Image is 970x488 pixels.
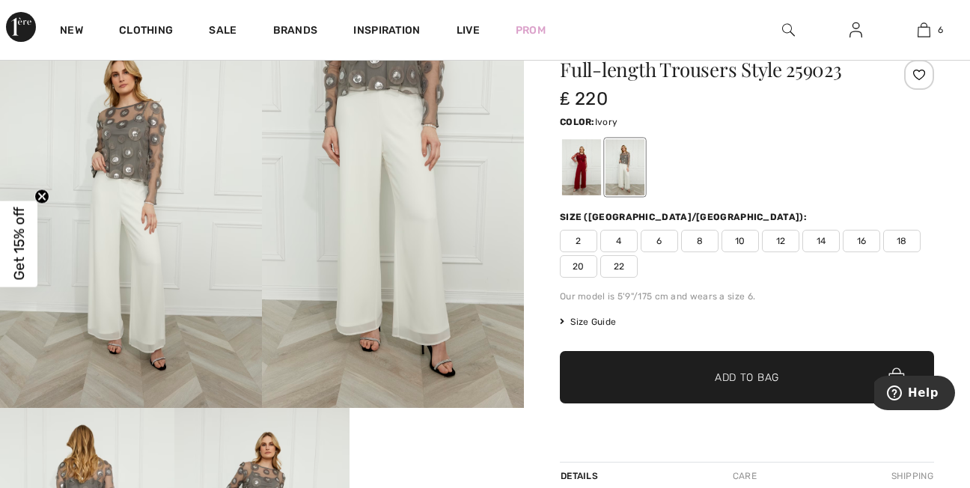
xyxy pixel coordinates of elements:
[10,207,28,281] span: Get 15% off
[6,12,36,42] img: 1ère Avenue
[560,255,597,278] span: 20
[262,15,524,408] img: Full-Length Trousers Style 259023. 2
[606,139,644,195] div: Ivory
[802,230,840,252] span: 14
[762,230,799,252] span: 12
[883,230,921,252] span: 18
[681,230,719,252] span: 8
[838,21,874,40] a: Sign In
[888,367,905,387] img: Bag.svg
[562,139,601,195] div: Imperial red
[560,351,934,403] button: Add to Bag
[715,370,779,385] span: Add to Bag
[560,88,608,109] span: ₤ 220
[843,230,880,252] span: 16
[641,230,678,252] span: 6
[560,60,872,79] h1: Full-length Trousers Style 259023
[722,230,759,252] span: 10
[60,24,83,40] a: New
[560,117,595,127] span: Color:
[560,290,934,303] div: Our model is 5'9"/175 cm and wears a size 6.
[782,21,795,39] img: search the website
[849,21,862,39] img: My Info
[891,21,957,39] a: 6
[938,23,943,37] span: 6
[918,21,930,39] img: My Bag
[209,24,237,40] a: Sale
[600,230,638,252] span: 4
[595,117,618,127] span: Ivory
[457,22,480,38] a: Live
[516,22,546,38] a: Prom
[273,24,318,40] a: Brands
[119,24,173,40] a: Clothing
[34,189,49,204] button: Close teaser
[874,376,955,413] iframe: Opens a widget where you can find more information
[353,24,420,40] span: Inspiration
[560,210,810,224] div: Size ([GEOGRAPHIC_DATA]/[GEOGRAPHIC_DATA]):
[600,255,638,278] span: 22
[560,315,616,329] span: Size Guide
[560,230,597,252] span: 2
